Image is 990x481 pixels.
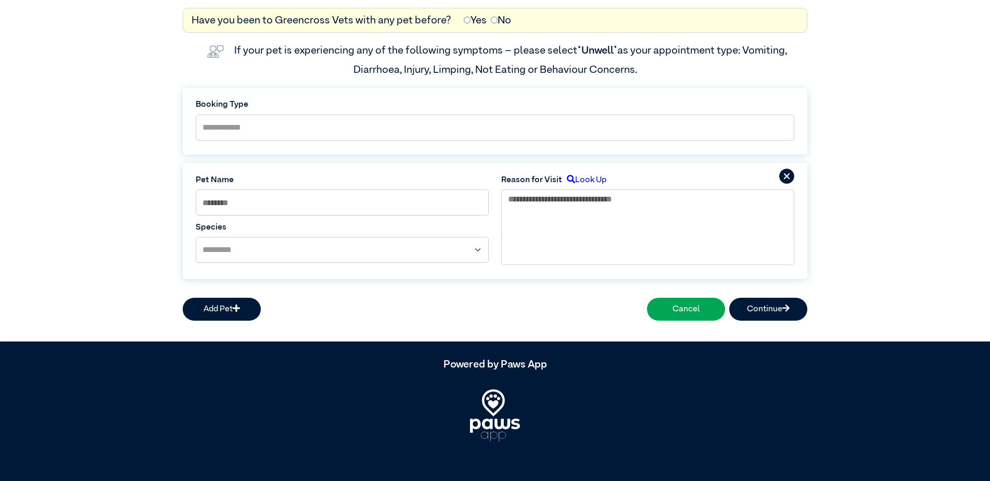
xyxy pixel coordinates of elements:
label: Booking Type [196,98,794,111]
input: Yes [464,17,471,23]
img: PawsApp [470,389,520,441]
button: Add Pet [183,298,261,321]
button: Cancel [647,298,725,321]
img: vet [203,41,228,62]
label: Yes [464,12,487,28]
label: Have you been to Greencross Vets with any pet before? [192,12,451,28]
label: Species [196,221,489,234]
label: If your pet is experiencing any of the following symptoms – please select as your appointment typ... [234,45,789,74]
button: Continue [729,298,807,321]
input: No [491,17,498,23]
label: Look Up [562,174,606,186]
label: No [491,12,511,28]
h5: Powered by Paws App [183,358,807,371]
label: Pet Name [196,174,489,186]
label: Reason for Visit [501,174,562,186]
span: “Unwell” [577,45,617,56]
